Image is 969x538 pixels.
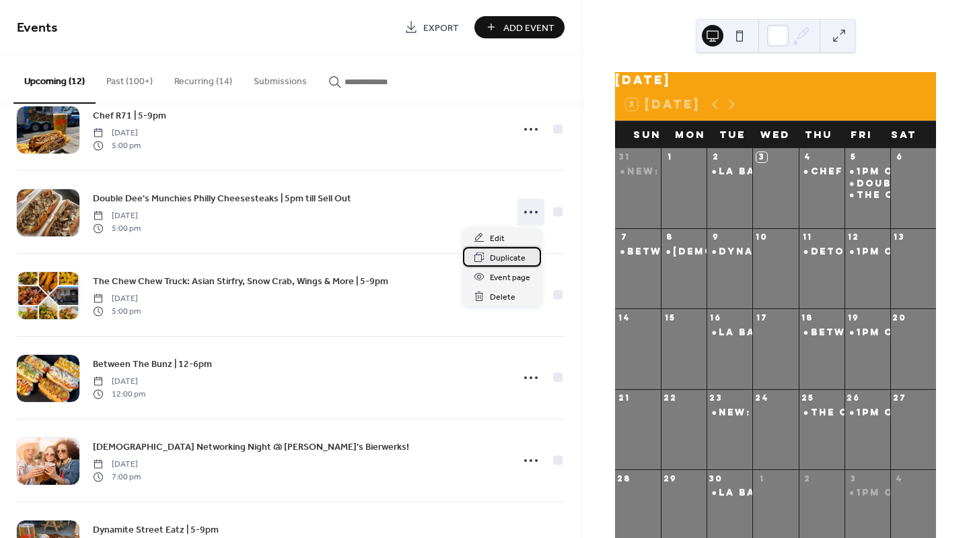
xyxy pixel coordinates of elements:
div: 1pm OPEN - Every Friday [845,407,890,419]
div: 18 [803,312,813,323]
button: Add Event [474,16,565,38]
button: Recurring (14) [164,55,243,102]
div: NEW: Fork in the Road | Taco Tuesday | 5-9pm [707,407,752,419]
div: [DATE] [615,72,936,88]
div: 22 [665,393,675,403]
div: 1pm OPEN - Every Friday [845,487,890,499]
span: 12:00 pm [93,388,145,400]
div: 24 [756,393,766,403]
div: Tue [711,121,754,148]
a: The Chew Chew Truck: Asian Stirfry, Snow Crab, Wings & More | 5-9pm [93,273,388,289]
div: 23 [711,393,721,403]
div: 2 [803,473,813,483]
div: 1 [665,152,675,162]
div: La Bamba Mexican Grill | 5-9pm [719,166,935,178]
span: 7:00 pm [93,471,141,483]
div: The Chew Chew Truck: Asian Stirfry, Snow Crab, Wings & More | 5-9pm [845,190,890,201]
span: [DATE] [93,459,141,471]
div: 12 [849,232,859,242]
div: 13 [894,232,904,242]
a: [DEMOGRAPHIC_DATA] Networking Night @ [PERSON_NAME]'s Bierwerks! [93,439,409,455]
span: [DATE] [93,210,141,222]
div: La Bamba Mexican Grill | 5-9pm [707,487,752,499]
div: Ladies Networking Night @ Scotty's Bierwerks! [661,246,707,258]
div: Between The Bunz | 5-9pm [799,327,845,339]
div: Dynamite Street Eatz | 5-9pm [707,246,752,258]
span: Between The Bunz | 12-6pm [93,358,212,372]
div: La Bamba Mexican Grill | 5-9pm [719,487,935,499]
span: Export [423,21,459,35]
div: NEW: Los Diablos Mexicanos | 12-6pm [627,166,882,178]
span: 5:00 pm [93,305,141,317]
div: 7 [619,232,629,242]
span: Edit [490,232,505,246]
button: Past (100+) [96,55,164,102]
div: 20 [894,312,904,323]
span: Double Dee's Munchies Philly Cheesesteaks | 5pm till Sell Out [93,192,351,206]
span: [DEMOGRAPHIC_DATA] Networking Night @ [PERSON_NAME]'s Bierwerks! [93,440,409,455]
div: 3 [849,473,859,483]
div: 25 [803,393,813,403]
div: 16 [711,312,721,323]
div: 10 [756,232,766,242]
div: 6 [894,152,904,162]
div: 8 [665,232,675,242]
div: Chef R71 | 5-9pm [811,166,919,178]
div: 4 [803,152,813,162]
a: Between The Bunz | 12-6pm [93,356,212,372]
span: [DATE] [93,293,141,305]
div: NEW: Los Diablos Mexicanos | 12-6pm [615,166,661,178]
div: 19 [849,312,859,323]
div: La Bamba Mexican Grill | 5-9pm [719,327,935,339]
span: Add Event [503,21,554,35]
span: Dynamite Street Eatz | 5-9pm [93,523,219,537]
div: 1pm OPEN - Every Friday [845,246,890,258]
div: 3 [756,152,766,162]
div: Fri [840,121,883,148]
div: 15 [665,312,675,323]
div: 29 [665,473,675,483]
div: 1 [756,473,766,483]
div: Double Dee's Munchies Philly Cheesesteaks | 5pm till Sell Out [845,178,890,190]
a: Double Dee's Munchies Philly Cheesesteaks | 5pm till Sell Out [93,191,351,206]
div: 4 [894,473,904,483]
div: Detour Diner | 5-9pm [799,246,845,258]
span: 5:00 pm [93,139,141,152]
div: 26 [849,393,859,403]
span: The Chew Chew Truck: Asian Stirfry, Snow Crab, Wings & More | 5-9pm [93,275,388,289]
div: Detour Diner | 5-9pm [811,246,954,258]
span: [DATE] [93,376,145,388]
div: Dynamite Street Eatz | 5-9pm [719,246,921,258]
span: Event page [490,271,530,285]
div: Mon [669,121,712,148]
button: Submissions [243,55,318,102]
div: Between The Bunz | 12-6pm [615,246,661,258]
div: 9 [711,232,721,242]
div: 5 [849,152,859,162]
div: 11 [803,232,813,242]
div: 27 [894,393,904,403]
span: Delete [490,290,515,304]
div: La Bamba Mexican Grill | 5-9pm [707,166,752,178]
div: Sat [882,121,925,148]
span: [DATE] [93,127,141,139]
div: 17 [756,312,766,323]
div: 1pm OPEN - Every Friday [845,166,890,178]
div: 21 [619,393,629,403]
button: Upcoming (12) [13,55,96,104]
div: 28 [619,473,629,483]
div: Sun [626,121,669,148]
a: Chef R71 | 5-9pm [93,108,166,123]
div: Between The Bunz | 12-6pm [627,246,808,258]
span: Duplicate [490,251,526,265]
div: 1pm OPEN - Every Friday [845,327,890,339]
div: 14 [619,312,629,323]
span: 5:00 pm [93,222,141,234]
div: Wed [754,121,797,148]
div: Thu [797,121,840,148]
div: The Chew Chew Truck: Asian Stirfry, Snow Crab, Wings & More | 5-9pm [799,407,845,419]
span: Events [17,15,58,41]
a: Export [394,16,469,38]
div: La Bamba Mexican Grill | 5-9pm [707,327,752,339]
